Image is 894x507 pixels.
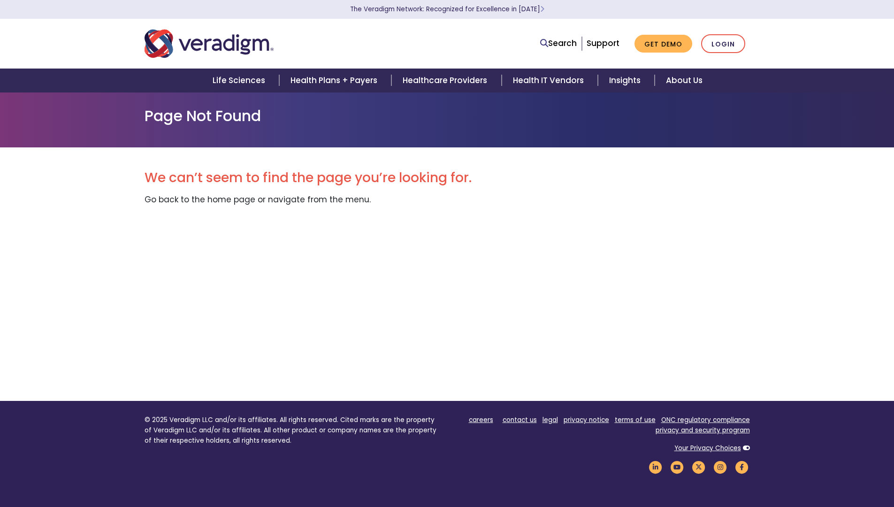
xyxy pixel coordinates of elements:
[564,415,609,424] a: privacy notice
[145,28,274,59] img: Veradigm logo
[734,462,750,471] a: Veradigm Facebook Link
[656,426,750,435] a: privacy and security program
[201,69,279,92] a: Life Sciences
[701,34,745,54] a: Login
[674,444,741,453] a: Your Privacy Choices
[145,415,440,446] p: © 2025 Veradigm LLC and/or its affiliates. All rights reserved. Cited marks are the property of V...
[503,415,537,424] a: contact us
[634,35,692,53] a: Get Demo
[587,38,619,49] a: Support
[669,462,685,471] a: Veradigm YouTube Link
[145,107,750,125] h1: Page Not Found
[145,193,750,206] p: Go back to the home page or navigate from the menu.
[391,69,501,92] a: Healthcare Providers
[661,415,750,424] a: ONC regulatory compliance
[712,462,728,471] a: Veradigm Instagram Link
[615,415,656,424] a: terms of use
[543,415,558,424] a: legal
[598,69,655,92] a: Insights
[655,69,714,92] a: About Us
[279,69,391,92] a: Health Plans + Payers
[540,5,544,14] span: Learn More
[540,37,577,50] a: Search
[350,5,544,14] a: The Veradigm Network: Recognized for Excellence in [DATE]Learn More
[469,415,493,424] a: careers
[648,462,664,471] a: Veradigm LinkedIn Link
[145,170,750,186] h2: We can’t seem to find the page you’re looking for.
[691,462,707,471] a: Veradigm Twitter Link
[502,69,598,92] a: Health IT Vendors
